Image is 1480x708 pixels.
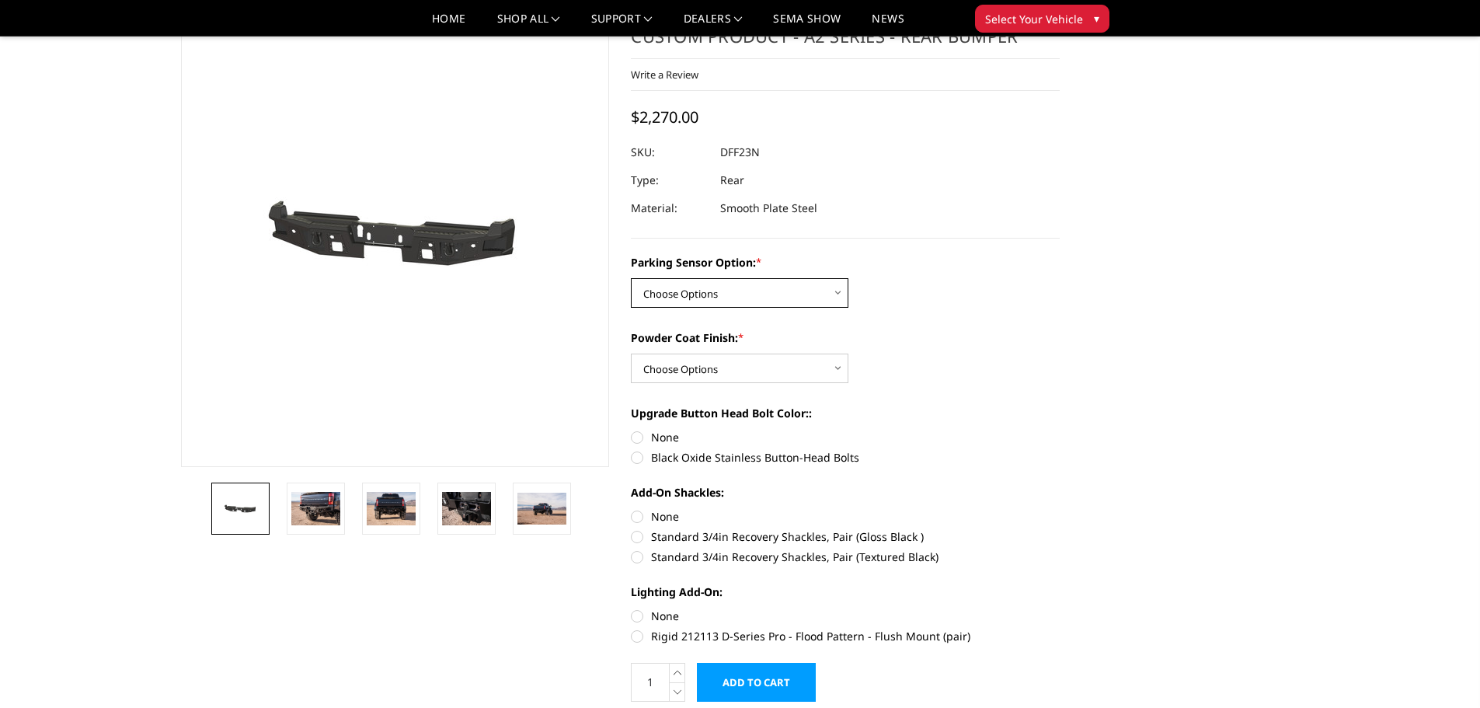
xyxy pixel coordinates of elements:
a: 2023-2025 Ford F250-350-450 - DBL Designs Custom Product - A2 Series - Rear Bumper [181,1,610,467]
span: Select Your Vehicle [985,11,1083,27]
dd: DFF23N [720,138,760,166]
input: Add to Cart [697,663,816,702]
label: None [631,608,1060,624]
dt: SKU: [631,138,709,166]
label: None [631,508,1060,525]
label: Standard 3/4in Recovery Shackles, Pair (Gloss Black ) [631,528,1060,545]
span: $2,270.00 [631,106,698,127]
img: 2023-2025 Ford F250-350-450 - DBL Designs Custom Product - A2 Series - Rear Bumper [517,493,566,525]
a: Support [591,13,653,36]
span: ▾ [1094,10,1099,26]
a: SEMA Show [773,13,841,36]
img: 2023-2025 Ford F250-350-450 - DBL Designs Custom Product - A2 Series - Rear Bumper [367,492,416,525]
dt: Type: [631,166,709,194]
dt: Material: [631,194,709,222]
label: Parking Sensor Option: [631,254,1060,270]
label: None [631,429,1060,445]
label: Upgrade Button Head Bolt Color:: [631,405,1060,421]
dd: Rear [720,166,744,194]
a: News [872,13,904,36]
button: Select Your Vehicle [975,5,1109,33]
img: 2023-2025 Ford F250-350-450 - DBL Designs Custom Product - A2 Series - Rear Bumper [442,492,491,525]
a: shop all [497,13,560,36]
dd: Smooth Plate Steel [720,194,817,222]
label: Black Oxide Stainless Button-Head Bolts [631,449,1060,466]
iframe: Chat Widget [1402,633,1480,708]
a: Home [432,13,465,36]
a: Dealers [684,13,743,36]
label: Lighting Add-On: [631,584,1060,600]
label: Add-On Shackles: [631,484,1060,500]
img: 2023-2025 Ford F250-350-450 - DBL Designs Custom Product - A2 Series - Rear Bumper [291,492,340,525]
label: Standard 3/4in Recovery Shackles, Pair (Textured Black) [631,549,1060,565]
a: Write a Review [631,68,698,82]
label: Powder Coat Finish: [631,330,1060,346]
img: 2023-2025 Ford F250-350-450 - DBL Designs Custom Product - A2 Series - Rear Bumper [216,497,265,521]
label: Rigid 212113 D-Series Pro - Flood Pattern - Flush Mount (pair) [631,628,1060,644]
